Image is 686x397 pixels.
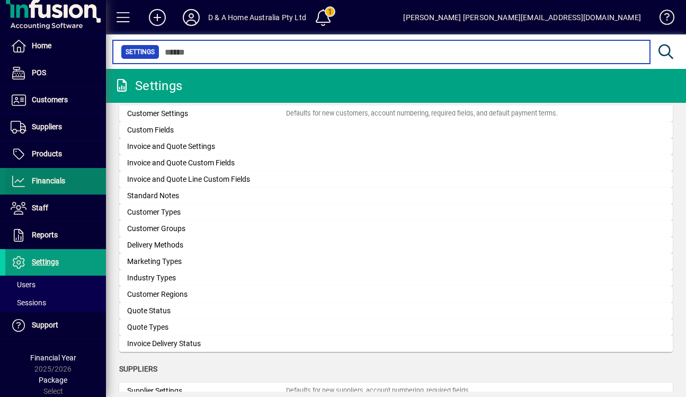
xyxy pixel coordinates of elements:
[5,114,106,140] a: Suppliers
[126,47,155,57] span: Settings
[127,174,286,185] div: Invoice and Quote Line Custom Fields
[5,222,106,249] a: Reports
[119,253,673,270] a: Marketing Types
[11,280,35,289] span: Users
[127,141,286,152] div: Invoice and Quote Settings
[127,338,286,349] div: Invoice Delivery Status
[119,105,673,122] a: Customer SettingsDefaults for new customers, account numbering, required fields, and default paym...
[127,256,286,267] div: Marketing Types
[119,365,157,373] span: Suppliers
[119,138,673,155] a: Invoice and Quote Settings
[286,386,470,396] div: Defaults for new suppliers, account numbering, required fields.
[32,321,58,329] span: Support
[119,270,673,286] a: Industry Types
[5,195,106,222] a: Staff
[5,168,106,195] a: Financials
[127,272,286,284] div: Industry Types
[5,33,106,59] a: Home
[127,190,286,201] div: Standard Notes
[39,376,67,384] span: Package
[127,223,286,234] div: Customer Groups
[32,68,46,77] span: POS
[127,240,286,251] div: Delivery Methods
[5,60,106,86] a: POS
[403,9,641,26] div: [PERSON_NAME] [PERSON_NAME][EMAIL_ADDRESS][DOMAIN_NAME]
[11,298,46,307] span: Sessions
[127,157,286,169] div: Invoice and Quote Custom Fields
[208,9,306,26] div: D & A Home Australia Pty Ltd
[127,305,286,316] div: Quote Status
[30,354,76,362] span: Financial Year
[119,286,673,303] a: Customer Regions
[286,109,558,119] div: Defaults for new customers, account numbering, required fields, and default payment terms.
[127,322,286,333] div: Quote Types
[119,122,673,138] a: Custom Fields
[174,8,208,27] button: Profile
[119,188,673,204] a: Standard Notes
[5,294,106,312] a: Sessions
[5,276,106,294] a: Users
[127,385,286,396] div: Supplier Settings
[127,108,286,119] div: Customer Settings
[119,319,673,336] a: Quote Types
[119,204,673,220] a: Customer Types
[127,125,286,136] div: Custom Fields
[652,2,673,37] a: Knowledge Base
[32,177,65,185] span: Financials
[119,237,673,253] a: Delivery Methods
[32,41,51,50] span: Home
[32,258,59,266] span: Settings
[32,231,58,239] span: Reports
[32,149,62,158] span: Products
[119,303,673,319] a: Quote Status
[32,95,68,104] span: Customers
[119,220,673,237] a: Customer Groups
[32,204,48,212] span: Staff
[114,77,182,94] div: Settings
[5,87,106,113] a: Customers
[5,312,106,339] a: Support
[5,141,106,167] a: Products
[119,336,673,352] a: Invoice Delivery Status
[140,8,174,27] button: Add
[119,155,673,171] a: Invoice and Quote Custom Fields
[127,207,286,218] div: Customer Types
[32,122,62,131] span: Suppliers
[127,289,286,300] div: Customer Regions
[119,171,673,188] a: Invoice and Quote Line Custom Fields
